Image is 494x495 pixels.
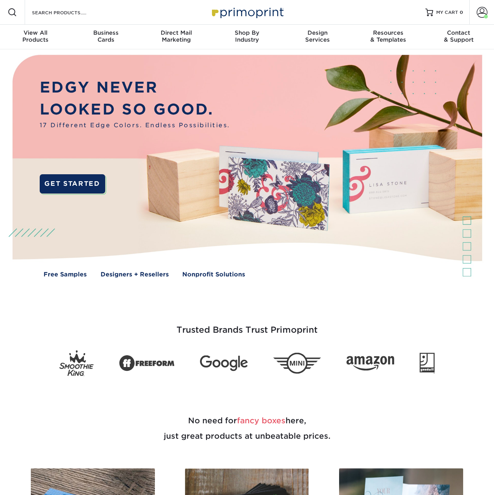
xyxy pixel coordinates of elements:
span: Design [282,29,353,36]
span: Shop By [212,29,282,36]
a: BusinessCards [71,25,141,49]
input: SEARCH PRODUCTS..... [31,8,106,17]
img: Primoprint [208,4,286,20]
a: Free Samples [44,270,87,279]
a: DesignServices [282,25,353,49]
a: GET STARTED [40,174,105,194]
div: Services [282,29,353,43]
a: Designers + Resellers [101,270,169,279]
a: Resources& Templates [353,25,423,49]
p: EDGY NEVER [40,76,230,99]
div: Cards [71,29,141,43]
span: Business [71,29,141,36]
p: LOOKED SO GOOD. [40,98,230,121]
div: Marketing [141,29,212,43]
a: Direct MailMarketing [141,25,212,49]
span: 0 [460,10,463,15]
div: Industry [212,29,282,43]
a: Nonprofit Solutions [182,270,245,279]
h3: Trusted Brands Trust Primoprint [22,306,472,344]
img: Freeform [119,351,175,375]
span: fancy boxes [237,416,286,425]
img: Mini [273,353,321,374]
div: & Templates [353,29,423,43]
div: & Support [423,29,494,43]
img: Google [200,355,248,371]
a: Shop ByIndustry [212,25,282,49]
span: Resources [353,29,423,36]
h2: No need for here, just great products at unbeatable prices. [22,394,472,462]
span: Direct Mail [141,29,212,36]
img: Amazon [346,356,394,370]
img: Smoothie King [59,350,94,376]
a: Contact& Support [423,25,494,49]
span: 17 Different Edge Colors. Endless Possibilities. [40,121,230,130]
img: Goodwill [420,353,435,374]
span: Contact [423,29,494,36]
span: MY CART [436,9,458,16]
